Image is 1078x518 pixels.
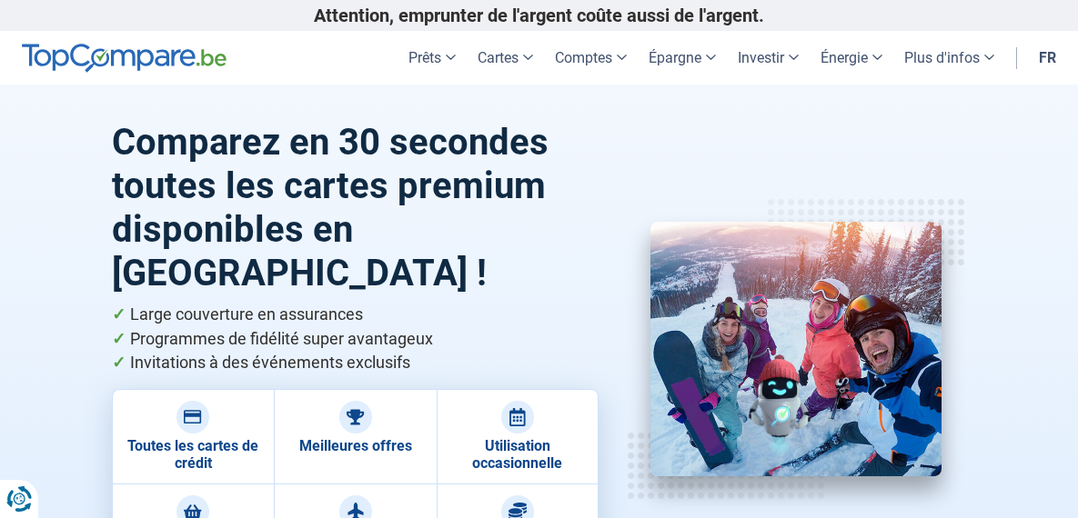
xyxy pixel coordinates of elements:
p: Attention, emprunter de l'argent coûte aussi de l'argent. [112,5,967,26]
a: Toutes les cartes de crédit Toutes les cartes de crédit [112,389,275,483]
h1: Comparez en 30 secondes toutes les cartes premium disponibles en [GEOGRAPHIC_DATA] ! [112,121,599,295]
a: Prêts [398,31,467,85]
img: Cartes Premium [650,222,942,476]
a: Investir [727,31,810,85]
a: fr [1028,31,1067,85]
img: Toutes les cartes de crédit [184,408,202,426]
li: Large couverture en assurances [112,303,599,327]
a: Épargne [638,31,727,85]
img: Utilisation occasionnelle [509,408,527,426]
a: Comptes [544,31,638,85]
a: Plus d'infos [893,31,1005,85]
li: Invitations à des événements exclusifs [112,351,599,375]
img: TopCompare [22,44,227,73]
a: Utilisation occasionnelle Utilisation occasionnelle [437,389,599,483]
li: Programmes de fidélité super avantageux [112,327,599,352]
a: Cartes [467,31,544,85]
a: Meilleures offres Meilleures offres [274,389,437,483]
a: Énergie [810,31,893,85]
img: Meilleures offres [347,408,365,426]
